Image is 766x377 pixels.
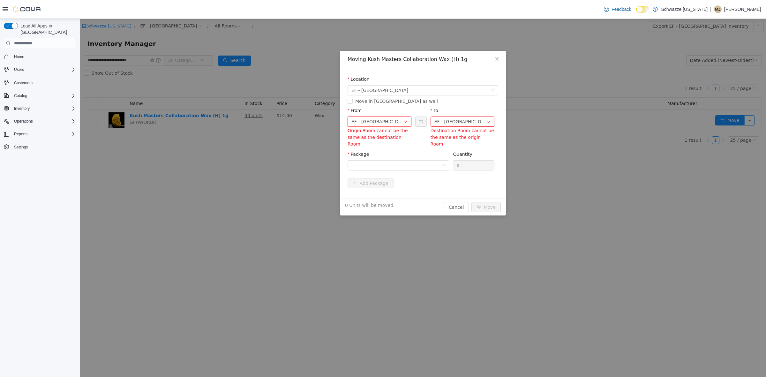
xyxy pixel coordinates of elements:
[11,66,76,73] span: Users
[272,98,324,108] div: EF - South Boulder - FoH
[11,105,76,112] span: Inventory
[14,93,27,98] span: Catalog
[11,143,76,151] span: Settings
[14,132,27,137] span: Reports
[715,5,720,13] span: MZ
[408,32,426,50] button: Close
[415,38,420,43] i: icon: close
[392,183,421,193] button: icon: swapMove
[1,78,79,87] button: Customers
[4,49,76,168] nav: Complex example
[612,6,631,12] span: Feedback
[11,143,30,151] a: Settings
[14,67,24,72] span: Users
[1,104,79,113] button: Inventory
[11,53,76,61] span: Home
[714,5,722,13] div: Mengistu Zebulun
[11,79,35,87] a: Customers
[362,145,365,149] i: icon: down
[351,109,415,129] div: Destination Room cannot be the same as the origin Room.
[601,3,634,16] a: Feedback
[14,106,30,111] span: Inventory
[265,183,315,190] span: 0 Units will be moved.
[636,6,650,13] input: Dark Mode
[373,133,393,138] label: Quantity
[1,142,79,152] button: Settings
[11,105,32,112] button: Inventory
[1,91,79,100] button: Catalog
[273,80,361,85] span: Move in [GEOGRAPHIC_DATA] as well
[268,159,314,170] button: icon: plusAdd Package
[411,70,415,74] i: icon: down
[11,92,30,100] button: Catalog
[1,52,79,61] button: Home
[11,117,35,125] button: Operations
[268,133,289,138] label: Package
[335,98,347,108] button: Swap
[373,142,414,151] input: Quantity
[351,89,358,94] label: To
[268,58,290,63] label: Location
[1,117,79,126] button: Operations
[268,109,332,129] div: Origin Room cannot be the same as the destination Room.
[11,130,76,138] span: Reports
[14,80,33,86] span: Customers
[710,5,711,13] p: |
[355,98,407,108] div: EF - South Boulder - FoH
[1,130,79,139] button: Reports
[268,89,282,94] label: From
[724,5,761,13] p: [PERSON_NAME]
[268,37,418,44] div: Moving Kush Masters Collaboration Wax (H) 1g
[14,54,24,59] span: Home
[11,66,26,73] button: Users
[11,53,27,61] a: Home
[13,6,41,12] img: Cova
[11,79,76,87] span: Customers
[11,92,76,100] span: Catalog
[11,130,30,138] button: Reports
[324,101,328,105] i: icon: down
[661,5,708,13] p: Schwazze [US_STATE]
[14,119,33,124] span: Operations
[1,65,79,74] button: Users
[14,145,28,150] span: Settings
[11,117,76,125] span: Operations
[407,101,411,105] i: icon: down
[272,67,328,76] span: EF - South Boulder
[364,183,389,193] button: Cancel
[18,23,76,35] span: Load All Apps in [GEOGRAPHIC_DATA]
